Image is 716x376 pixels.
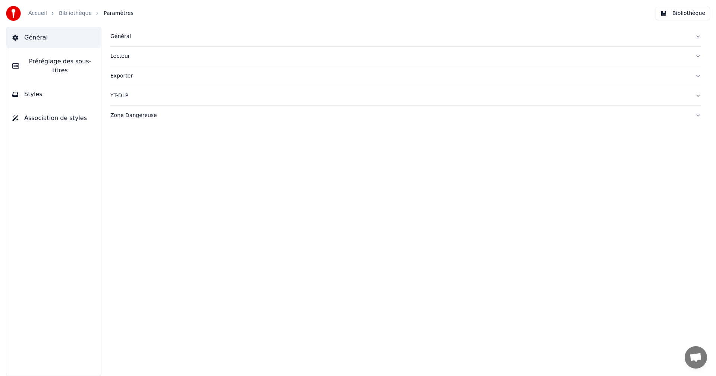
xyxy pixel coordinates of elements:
[656,7,710,20] button: Bibliothèque
[110,53,689,60] div: Lecteur
[28,10,47,17] a: Accueil
[110,47,701,66] button: Lecteur
[24,33,48,42] span: Général
[6,84,101,105] button: Styles
[110,106,701,125] button: Zone Dangereuse
[685,346,707,369] div: Ouvrir le chat
[110,72,689,80] div: Exporter
[110,86,701,105] button: YT-DLP
[6,6,21,21] img: youka
[59,10,92,17] a: Bibliothèque
[110,66,701,86] button: Exporter
[28,10,134,17] nav: breadcrumb
[24,90,43,99] span: Styles
[6,27,101,48] button: Général
[110,27,701,46] button: Général
[6,51,101,81] button: Préréglage des sous-titres
[104,10,134,17] span: Paramètres
[110,92,689,99] div: YT-DLP
[110,112,689,119] div: Zone Dangereuse
[6,108,101,129] button: Association de styles
[110,33,689,40] div: Général
[25,57,95,75] span: Préréglage des sous-titres
[24,114,87,123] span: Association de styles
